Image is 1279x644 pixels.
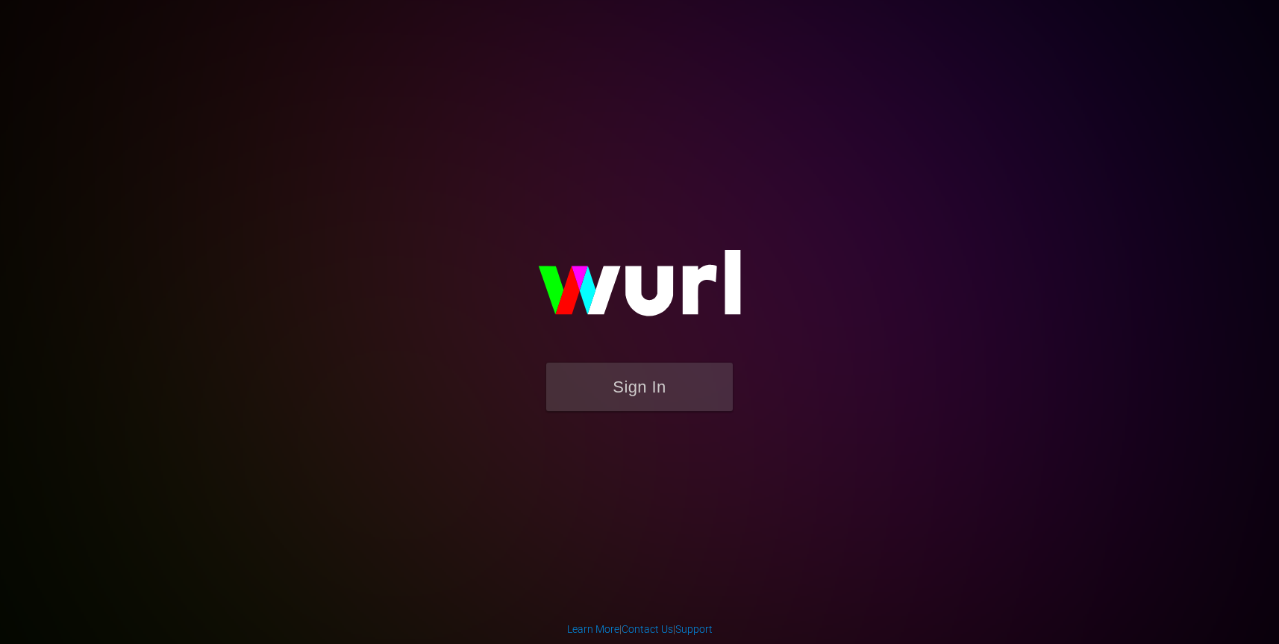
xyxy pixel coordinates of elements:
a: Learn More [567,623,619,635]
div: | | [567,622,713,637]
a: Contact Us [622,623,673,635]
button: Sign In [546,363,733,411]
a: Support [675,623,713,635]
img: wurl-logo-on-black-223613ac3d8ba8fe6dc639794a292ebdb59501304c7dfd60c99c58986ef67473.svg [490,218,789,363]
